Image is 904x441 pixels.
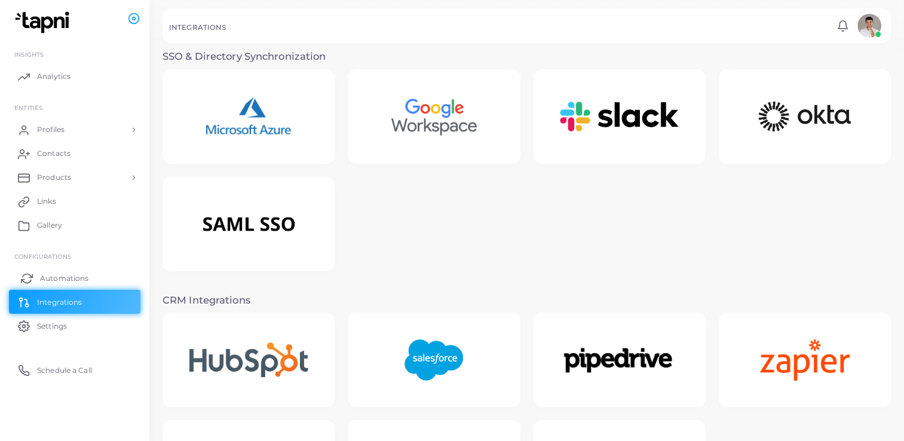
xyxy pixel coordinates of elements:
span: INSIGHTS [14,51,44,58]
img: Okta [728,85,881,149]
a: Contacts [9,142,140,166]
span: Gallery [37,220,62,231]
a: Settings [9,314,140,338]
a: Analytics [9,65,140,88]
img: Google Workspace [372,79,495,154]
img: Slack [543,85,695,149]
span: Analytics [37,71,71,82]
img: Salesforce [388,323,480,397]
span: Contacts [37,148,71,159]
img: Microsoft Azure [188,79,309,154]
a: Products [9,166,140,189]
a: Schedule a Call [9,358,140,382]
span: Links [37,196,56,207]
span: ENTITIES [14,104,42,111]
a: avatar [854,14,884,38]
img: Hubspot [173,326,325,394]
img: Pipedrive [543,327,695,393]
h3: SSO & Directory Synchronization [163,51,891,63]
span: Configurations [14,253,71,260]
span: Schedule a Call [37,365,92,376]
h5: INTEGRATIONS [169,23,226,32]
span: Products [37,172,71,183]
a: Links [9,189,140,213]
a: Automations [9,266,140,290]
img: Zapier [743,323,866,397]
span: Settings [37,321,67,332]
span: Automations [40,273,88,284]
a: Gallery [9,213,140,237]
span: Profiles [37,124,65,135]
a: Integrations [9,290,140,314]
img: SAML [173,192,325,256]
img: logo [11,11,77,33]
h3: CRM Integrations [163,295,891,307]
span: Integrations [37,297,82,308]
a: Profiles [9,118,140,142]
img: avatar [857,14,881,38]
